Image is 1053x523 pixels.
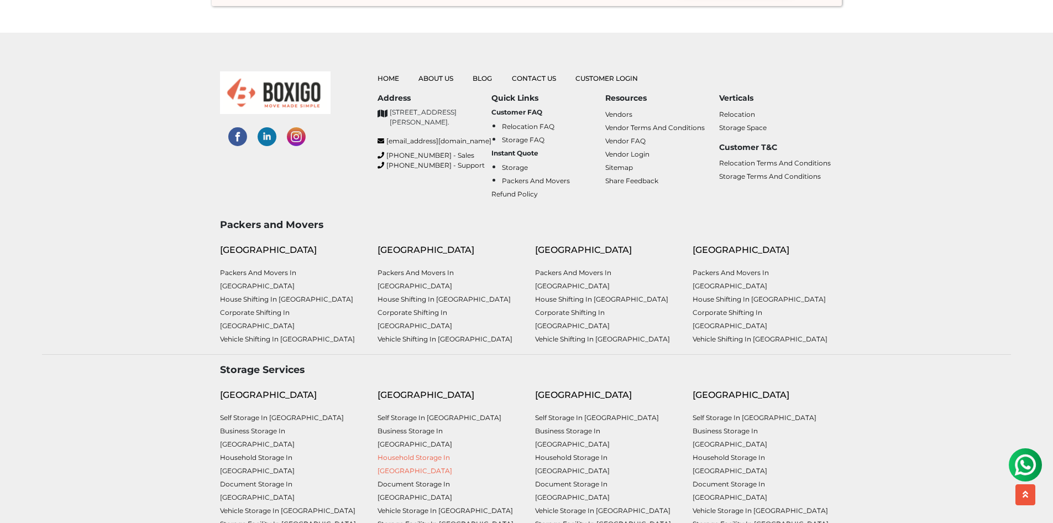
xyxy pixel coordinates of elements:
img: linked-in-social-links [258,127,276,146]
a: Corporate Shifting in [GEOGRAPHIC_DATA] [693,308,767,330]
a: Storage Space [719,123,767,132]
a: Vehicle Storage in [GEOGRAPHIC_DATA] [693,506,828,515]
b: Instant Quote [491,149,538,157]
a: Blog [473,74,492,82]
a: Business Storage in [GEOGRAPHIC_DATA] [378,427,452,448]
a: Relocation FAQ [502,122,554,131]
h3: Packers and Movers [220,219,834,230]
img: whatsapp-icon.svg [11,11,33,33]
a: House shifting in [GEOGRAPHIC_DATA] [693,295,826,303]
a: Business Storage in [GEOGRAPHIC_DATA] [693,427,767,448]
h6: Customer T&C [719,143,833,152]
div: [GEOGRAPHIC_DATA] [693,244,834,257]
div: [GEOGRAPHIC_DATA] [378,244,518,257]
a: Share Feedback [605,177,658,185]
a: Vehicle shifting in [GEOGRAPHIC_DATA] [535,335,670,343]
a: Vehicle Storage in [GEOGRAPHIC_DATA] [535,506,670,515]
a: Household Storage in [GEOGRAPHIC_DATA] [220,453,295,475]
a: Relocation [719,110,755,118]
div: [GEOGRAPHIC_DATA] [535,244,676,257]
a: Corporate Shifting in [GEOGRAPHIC_DATA] [220,308,295,330]
h6: Resources [605,94,719,103]
a: [EMAIL_ADDRESS][DOMAIN_NAME] [378,136,491,146]
h3: Storage Services [220,364,834,375]
div: [GEOGRAPHIC_DATA] [693,389,834,402]
a: Corporate Shifting in [GEOGRAPHIC_DATA] [535,308,610,330]
a: Relocation Terms and Conditions [719,159,831,167]
a: Home [378,74,399,82]
a: Document Storage in [GEOGRAPHIC_DATA] [378,480,452,501]
div: [GEOGRAPHIC_DATA] [220,389,361,402]
a: Vehicle Storage in [GEOGRAPHIC_DATA] [378,506,513,515]
a: Document Storage in [GEOGRAPHIC_DATA] [220,480,295,501]
a: Document Storage in [GEOGRAPHIC_DATA] [693,480,767,501]
div: [GEOGRAPHIC_DATA] [220,244,361,257]
a: Packers and Movers [502,177,570,185]
a: House shifting in [GEOGRAPHIC_DATA] [378,295,511,303]
a: Vendor FAQ [605,137,646,145]
h6: Verticals [719,94,833,103]
a: Sitemap [605,163,633,172]
a: Self Storage in [GEOGRAPHIC_DATA] [378,413,501,422]
a: House shifting in [GEOGRAPHIC_DATA] [535,295,668,303]
a: Vehicle shifting in [GEOGRAPHIC_DATA] [693,335,827,343]
a: Self Storage in [GEOGRAPHIC_DATA] [693,413,816,422]
a: Vendors [605,110,632,118]
a: Customer Login [575,74,638,82]
a: Storage FAQ [502,136,544,144]
a: Storage Terms and Conditions [719,172,821,180]
p: [STREET_ADDRESS][PERSON_NAME]. [390,107,491,127]
a: Document Storage in [GEOGRAPHIC_DATA] [535,480,610,501]
a: Vehicle Storage in [GEOGRAPHIC_DATA] [220,506,355,515]
a: Packers and Movers in [GEOGRAPHIC_DATA] [535,268,611,290]
a: Household Storage in [GEOGRAPHIC_DATA] [535,453,610,475]
a: [PHONE_NUMBER] - Support [378,160,491,170]
a: House shifting in [GEOGRAPHIC_DATA] [220,295,353,303]
a: Vehicle shifting in [GEOGRAPHIC_DATA] [378,335,512,343]
a: Vendor Login [605,150,649,158]
div: [GEOGRAPHIC_DATA] [535,389,676,402]
b: Customer FAQ [491,108,542,116]
a: Household Storage in [GEOGRAPHIC_DATA] [378,453,452,475]
a: Business Storage in [GEOGRAPHIC_DATA] [220,427,295,448]
a: Vendor Terms and Conditions [605,123,705,132]
a: Corporate Shifting in [GEOGRAPHIC_DATA] [378,308,452,330]
a: Self Storage in [GEOGRAPHIC_DATA] [220,413,344,422]
button: scroll up [1015,484,1035,505]
h6: Quick Links [491,94,605,103]
a: Business Storage in [GEOGRAPHIC_DATA] [535,427,610,448]
a: Household Storage in [GEOGRAPHIC_DATA] [693,453,767,475]
a: [PHONE_NUMBER] - Sales [378,151,491,160]
a: Contact Us [512,74,556,82]
a: Vehicle shifting in [GEOGRAPHIC_DATA] [220,335,355,343]
a: Packers and Movers in [GEOGRAPHIC_DATA] [693,268,769,290]
img: facebook-social-links [228,127,247,146]
a: Self Storage in [GEOGRAPHIC_DATA] [535,413,659,422]
a: Storage [502,163,528,172]
a: Packers and Movers in [GEOGRAPHIC_DATA] [220,268,296,290]
a: About Us [418,74,453,82]
img: instagram-social-links [287,127,306,146]
a: Packers and Movers in [GEOGRAPHIC_DATA] [378,268,454,290]
a: Refund Policy [491,190,538,198]
img: boxigo_logo_small [220,71,331,114]
div: [GEOGRAPHIC_DATA] [378,389,518,402]
h6: Address [378,94,491,103]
